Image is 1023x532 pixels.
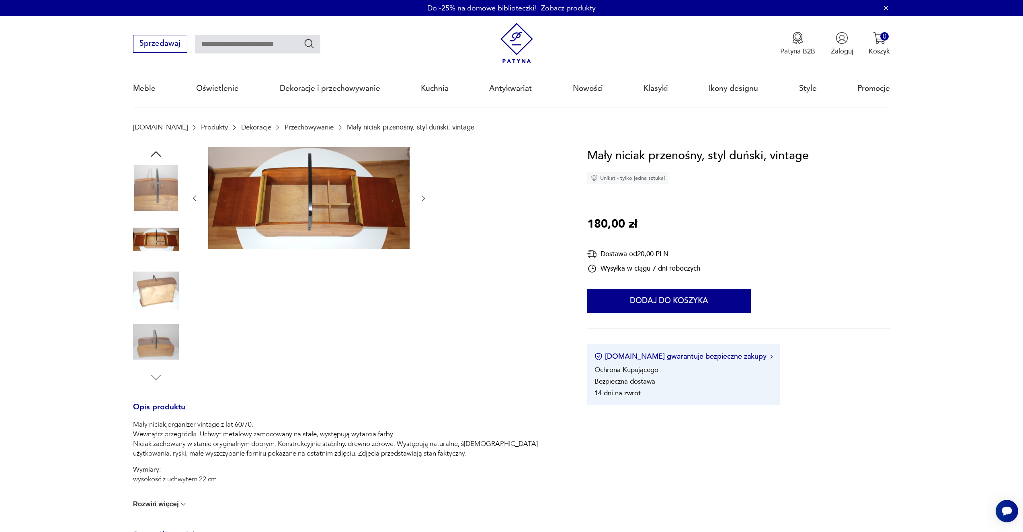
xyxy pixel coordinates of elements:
[133,216,179,262] img: Zdjęcie produktu Mały niciak przenośny, styl duński, vintage
[573,70,603,107] a: Nowości
[780,47,815,56] p: Patyna B2B
[285,123,334,131] a: Przechowywanie
[595,388,641,398] li: 14 dni na zwrot
[421,70,449,107] a: Kuchnia
[196,70,239,107] a: Oświetlenie
[831,47,853,56] p: Zaloguj
[873,32,886,44] img: Ikona koszyka
[133,465,564,513] p: Wymiary: wysokość z uchwytem 22 cm szerokość 35 cm głębokość 22 cm waga 1,80 kg
[791,32,804,44] img: Ikona medalu
[133,268,179,314] img: Zdjęcie produktu Mały niciak przenośny, styl duński, vintage
[489,70,532,107] a: Antykwariat
[496,23,537,64] img: Patyna - sklep z meblami i dekoracjami vintage
[587,264,700,273] div: Wysyłka w ciągu 7 dni roboczych
[595,351,773,362] button: [DOMAIN_NAME] gwarantuje bezpieczne zakupy
[587,215,637,234] p: 180,00 zł
[133,35,187,53] button: Sprzedawaj
[347,123,474,131] p: Mały niciak przenośny, styl duński, vintage
[595,353,603,361] img: Ikona certyfikatu
[780,32,815,56] a: Ikona medaluPatyna B2B
[179,500,187,508] img: chevron down
[133,123,188,131] a: [DOMAIN_NAME]
[427,3,536,13] p: Do -25% na domowe biblioteczki!
[770,355,773,359] img: Ikona strzałki w prawo
[208,147,410,249] img: Zdjęcie produktu Mały niciak przenośny, styl duński, vintage
[996,500,1018,522] iframe: Smartsupp widget button
[133,319,179,365] img: Zdjęcie produktu Mały niciak przenośny, styl duński, vintage
[869,47,890,56] p: Koszyk
[780,32,815,56] button: Patyna B2B
[587,172,668,184] div: Unikat - tylko jedna sztuka!
[880,32,889,41] div: 0
[590,175,598,182] img: Ikona diamentu
[133,420,564,458] p: Mały niciak,organizer vintage z lat 60/70. Wewnątrz przegródki. Uchwyt metalowy zamocowany na sta...
[799,70,817,107] a: Style
[709,70,758,107] a: Ikony designu
[241,123,271,131] a: Dekoracje
[541,3,596,13] a: Zobacz produkty
[869,32,890,56] button: 0Koszyk
[133,500,188,508] button: Rozwiń więcej
[644,70,668,107] a: Klasyki
[836,32,848,44] img: Ikonka użytkownika
[595,377,655,386] li: Bezpieczna dostawa
[831,32,853,56] button: Zaloguj
[133,41,187,47] a: Sprzedawaj
[303,38,315,49] button: Szukaj
[587,249,597,259] img: Ikona dostawy
[857,70,890,107] a: Promocje
[133,70,156,107] a: Meble
[587,289,751,313] button: Dodaj do koszyka
[133,404,564,420] h3: Opis produktu
[280,70,380,107] a: Dekoracje i przechowywanie
[587,249,700,259] div: Dostawa od 20,00 PLN
[595,365,658,374] li: Ochrona Kupującego
[587,147,809,165] h1: Mały niciak przenośny, styl duński, vintage
[133,165,179,211] img: Zdjęcie produktu Mały niciak przenośny, styl duński, vintage
[201,123,228,131] a: Produkty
